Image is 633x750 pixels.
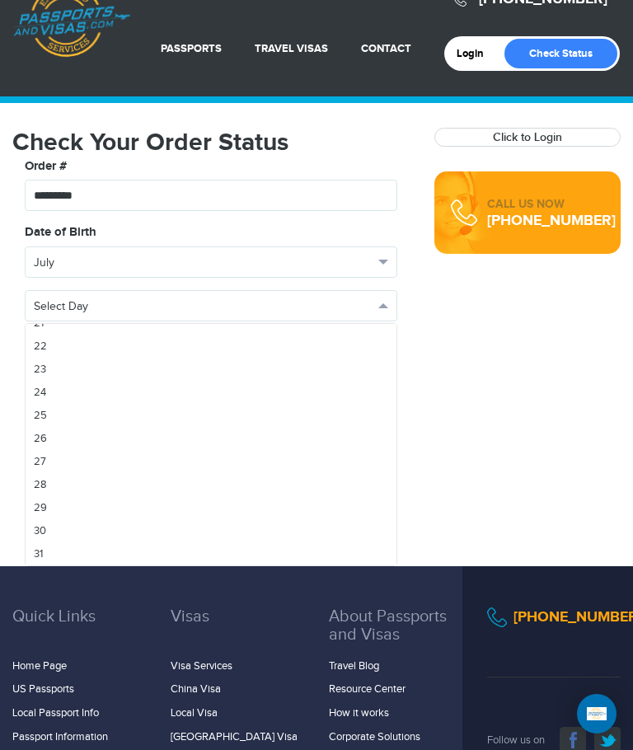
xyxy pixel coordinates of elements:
span: 24 [34,386,46,399]
span: 23 [34,363,46,376]
a: Check Status [504,39,617,68]
span: 30 [34,524,46,537]
a: Passports [161,42,222,55]
span: 27 [34,455,46,468]
div: Open Intercom Messenger [577,694,617,734]
span: 31 [34,547,43,560]
span: 22 [34,340,47,353]
span: 21 [34,316,44,330]
a: Login [457,47,495,60]
a: Contact [361,42,411,55]
span: 29 [34,501,47,514]
span: 25 [34,409,47,422]
span: 28 [34,478,47,491]
a: Travel Visas [255,42,328,55]
span: 26 [34,432,47,445]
